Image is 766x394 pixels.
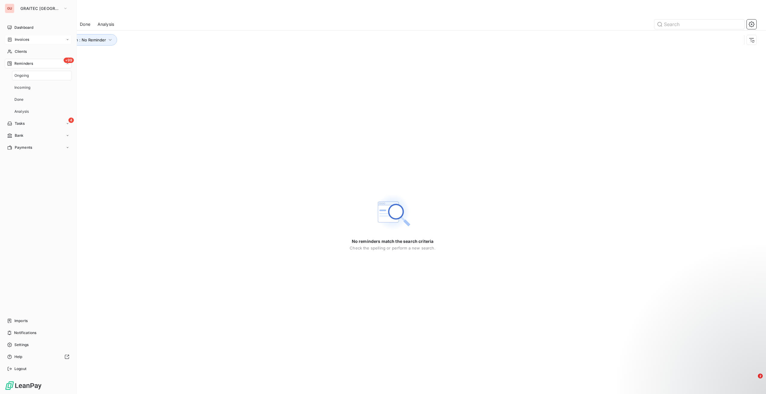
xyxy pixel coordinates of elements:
[14,25,33,30] span: Dashboard
[758,374,763,378] span: 2
[352,238,434,244] span: No reminders match the search criteria
[51,37,106,42] span: Reminder plan : No Reminder
[350,246,435,250] span: Check the spelling or perform a new search.
[373,193,412,231] img: Empty state
[80,21,90,27] span: Done
[15,121,25,126] span: Tasks
[14,342,29,348] span: Settings
[64,58,74,63] span: +99
[15,145,32,150] span: Payments
[14,318,28,324] span: Imports
[14,366,26,372] span: Logout
[20,6,61,11] span: GRAITEC [GEOGRAPHIC_DATA]
[98,21,114,27] span: Analysis
[746,374,760,388] iframe: Intercom live chat
[14,73,29,78] span: Ongoing
[43,34,117,46] button: Reminder plan : No Reminder
[15,49,27,54] span: Clients
[14,354,23,360] span: Help
[654,19,744,29] input: Search
[15,133,24,138] span: Bank
[5,381,42,390] img: Logo LeanPay
[14,97,24,102] span: Done
[14,330,36,336] span: Notifications
[646,336,766,378] iframe: Intercom notifications message
[14,85,30,90] span: Incoming
[5,4,14,13] div: GU
[14,109,29,114] span: Analysis
[15,37,29,42] span: Invoices
[14,61,33,66] span: Reminders
[5,352,72,362] a: Help
[68,118,74,123] span: 4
